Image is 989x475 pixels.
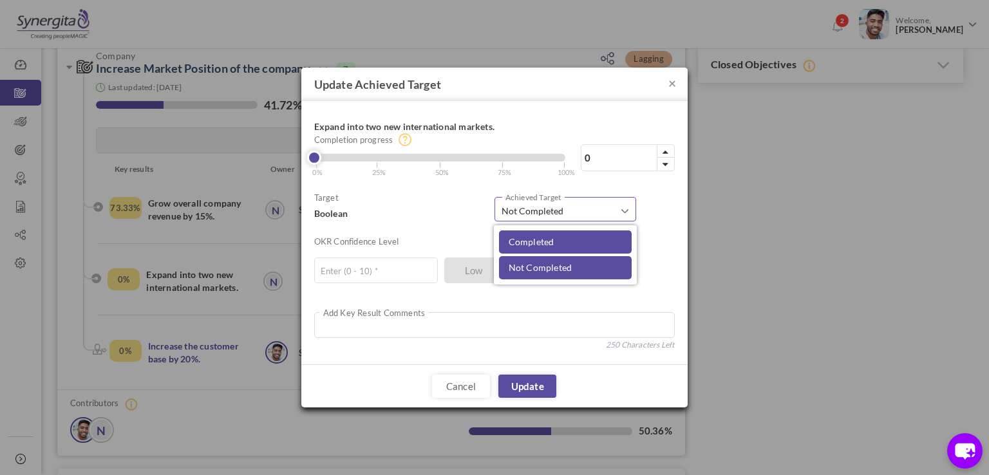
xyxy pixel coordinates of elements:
[314,191,339,204] label: Target
[558,168,576,176] small: 100%
[502,191,565,204] label: Achieved Target
[319,306,429,319] label: Add Key Result Comments
[668,76,676,89] button: ×
[563,158,576,178] span: |
[509,262,572,273] span: Not Completed
[494,197,636,221] button: Not Completed
[314,120,566,133] h4: Expand into two new international markets.
[314,208,348,219] span: Boolean
[498,375,556,398] a: Update
[372,168,386,176] small: 25%
[314,154,565,162] div: Completed Percentage
[947,433,983,469] button: chat-button
[502,205,619,218] span: Not Completed
[435,168,449,176] small: 50%
[314,235,399,248] label: OKR Confidence Level
[301,68,688,101] h4: Update Achieved Target
[376,158,386,178] span: |
[498,168,512,176] small: 75%
[509,236,554,247] span: Completed
[312,168,322,176] small: 0%
[606,339,675,351] span: 250 Characters Left
[316,158,322,178] span: |
[502,158,512,178] span: |
[432,375,490,398] a: Cancel
[439,158,449,178] span: |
